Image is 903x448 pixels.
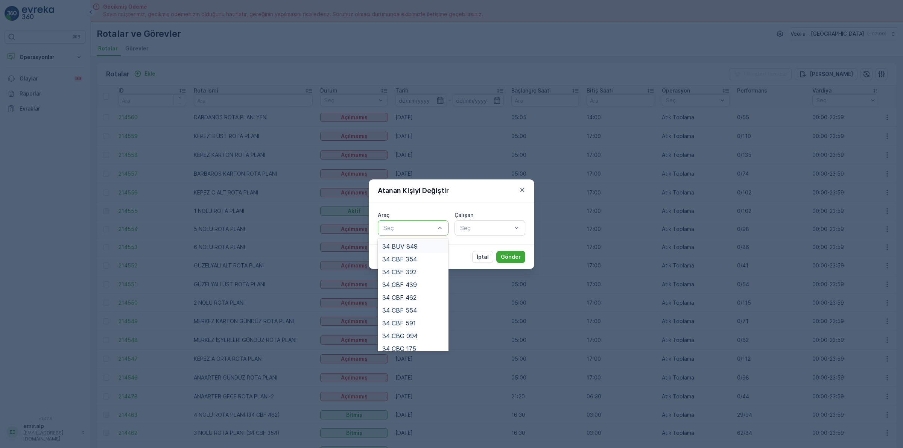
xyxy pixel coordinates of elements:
[383,223,435,232] p: Seç
[496,251,525,263] button: Gönder
[382,333,418,339] span: 34 CBG 094
[382,294,417,301] span: 34 CBF 462
[378,185,449,196] p: Atanan Kişiyi Değiştir
[382,281,417,288] span: 34 CBF 439
[382,243,418,250] span: 34 BUV 849
[382,320,416,327] span: 34 CBF 591
[382,345,416,352] span: 34 CBG 175
[382,256,417,263] span: 34 CBF 354
[455,212,473,218] label: Çalışan
[378,212,389,218] label: Araç
[501,253,521,261] p: Gönder
[382,307,417,314] span: 34 CBF 554
[472,251,493,263] button: İptal
[460,223,512,232] p: Seç
[477,253,489,261] p: İptal
[382,269,417,275] span: 34 CBF 392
